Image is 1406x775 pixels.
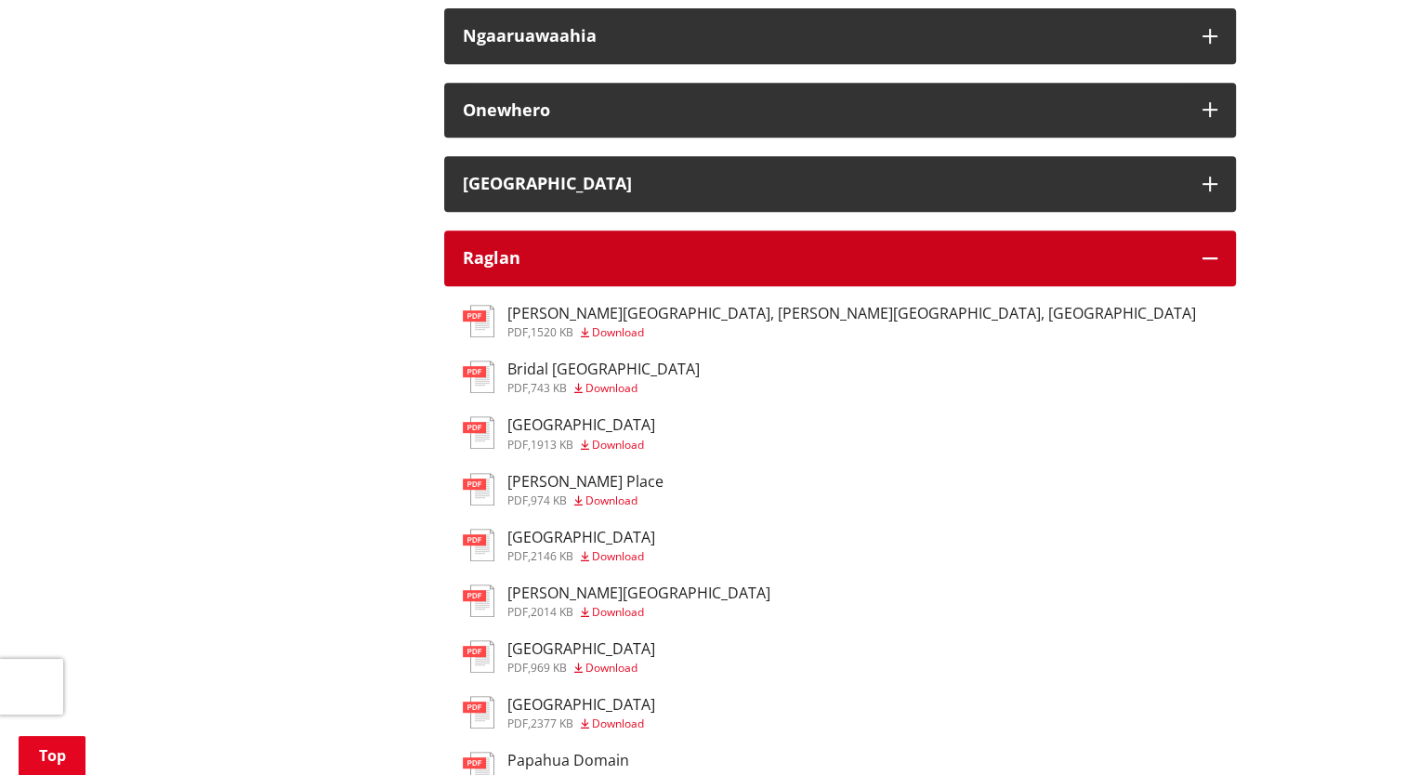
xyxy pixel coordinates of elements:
[507,380,528,396] span: pdf
[507,551,655,562] div: ,
[592,716,644,731] span: Download
[592,437,644,453] span: Download
[463,101,1184,120] div: Onewhero
[444,156,1236,212] button: [GEOGRAPHIC_DATA]
[444,8,1236,64] button: Ngaaruawaahia
[507,324,528,340] span: pdf
[592,548,644,564] span: Download
[444,83,1236,138] button: Onewhero
[592,324,644,340] span: Download
[463,249,1184,268] div: Raglan
[463,27,1184,46] div: Ngaaruawaahia
[463,305,494,337] img: document-pdf.svg
[507,529,655,546] h3: [GEOGRAPHIC_DATA]
[463,305,1196,338] a: [PERSON_NAME][GEOGRAPHIC_DATA], [PERSON_NAME][GEOGRAPHIC_DATA], [GEOGRAPHIC_DATA] pdf,1520 KB Dow...
[507,473,664,491] h3: [PERSON_NAME] Place
[507,663,655,674] div: ,
[463,361,494,393] img: document-pdf.svg
[463,529,655,562] a: [GEOGRAPHIC_DATA] pdf,2146 KB Download
[507,607,770,618] div: ,
[463,640,494,673] img: document-pdf.svg
[507,716,528,731] span: pdf
[507,660,528,676] span: pdf
[507,604,528,620] span: pdf
[531,324,573,340] span: 1520 KB
[1321,697,1387,764] iframe: Messenger Launcher
[592,604,644,620] span: Download
[463,585,770,618] a: [PERSON_NAME][GEOGRAPHIC_DATA] pdf,2014 KB Download
[463,473,664,506] a: [PERSON_NAME] Place pdf,974 KB Download
[463,529,494,561] img: document-pdf.svg
[507,440,655,451] div: ,
[507,585,770,602] h3: [PERSON_NAME][GEOGRAPHIC_DATA]
[507,548,528,564] span: pdf
[531,660,567,676] span: 969 KB
[507,416,655,434] h3: [GEOGRAPHIC_DATA]
[463,416,655,450] a: [GEOGRAPHIC_DATA] pdf,1913 KB Download
[585,660,637,676] span: Download
[531,548,573,564] span: 2146 KB
[507,361,700,378] h3: Bridal [GEOGRAPHIC_DATA]
[507,327,1196,338] div: ,
[507,305,1196,322] h3: [PERSON_NAME][GEOGRAPHIC_DATA], [PERSON_NAME][GEOGRAPHIC_DATA], [GEOGRAPHIC_DATA]
[531,380,567,396] span: 743 KB
[444,230,1236,286] button: Raglan
[463,696,655,729] a: [GEOGRAPHIC_DATA] pdf,2377 KB Download
[463,696,494,729] img: document-pdf.svg
[507,495,664,506] div: ,
[507,437,528,453] span: pdf
[531,493,567,508] span: 974 KB
[463,175,1184,193] div: [GEOGRAPHIC_DATA]
[19,736,85,775] a: Top
[507,493,528,508] span: pdf
[507,752,644,769] h3: Papahua Domain
[463,416,494,449] img: document-pdf.svg
[507,718,655,729] div: ,
[507,696,655,714] h3: [GEOGRAPHIC_DATA]
[463,640,655,674] a: [GEOGRAPHIC_DATA] pdf,969 KB Download
[585,380,637,396] span: Download
[531,437,573,453] span: 1913 KB
[463,361,700,394] a: Bridal [GEOGRAPHIC_DATA] pdf,743 KB Download
[531,716,573,731] span: 2377 KB
[507,640,655,658] h3: [GEOGRAPHIC_DATA]
[463,585,494,617] img: document-pdf.svg
[531,604,573,620] span: 2014 KB
[463,473,494,506] img: document-pdf.svg
[507,383,700,394] div: ,
[585,493,637,508] span: Download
